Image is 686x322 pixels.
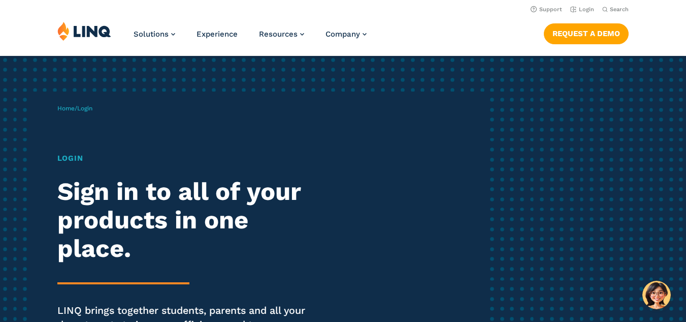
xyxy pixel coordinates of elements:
[259,30,304,39] a: Resources
[134,30,169,39] span: Solutions
[57,21,111,41] img: LINQ | K‑12 Software
[570,6,594,13] a: Login
[259,30,298,39] span: Resources
[325,30,360,39] span: Company
[197,30,238,39] a: Experience
[610,6,629,13] span: Search
[57,105,75,112] a: Home
[544,23,629,44] a: Request a Demo
[531,6,562,13] a: Support
[57,178,322,263] h2: Sign in to all of your products in one place.
[57,105,92,112] span: /
[134,30,175,39] a: Solutions
[642,281,671,309] button: Hello, have a question? Let’s chat.
[134,21,367,55] nav: Primary Navigation
[544,21,629,44] nav: Button Navigation
[57,153,322,164] h1: Login
[602,6,629,13] button: Open Search Bar
[77,105,92,112] span: Login
[325,30,367,39] a: Company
